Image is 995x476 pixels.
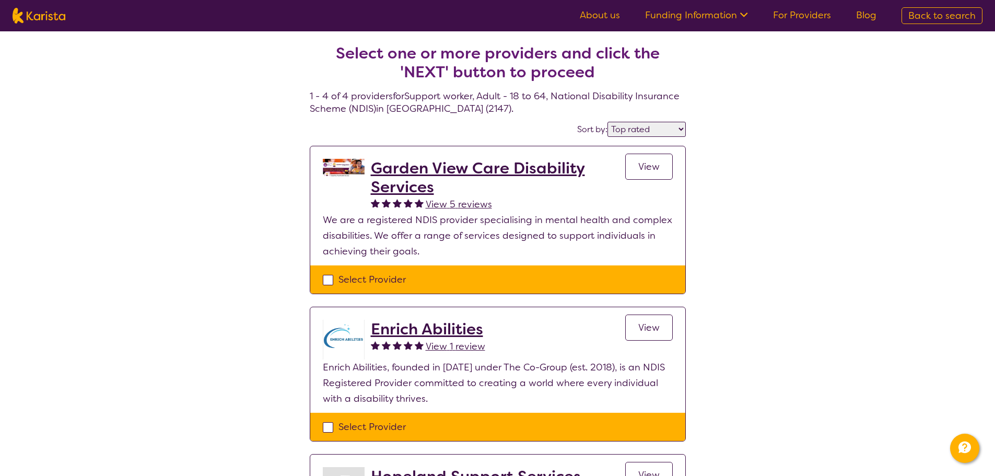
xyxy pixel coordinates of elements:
span: View 1 review [426,340,485,353]
h2: Select one or more providers and click the 'NEXT' button to proceed [322,44,673,82]
span: View 5 reviews [426,198,492,211]
p: We are a registered NDIS provider specialising in mental health and complex disabilities. We offe... [323,212,673,259]
img: fullstar [382,341,391,350]
a: View [625,154,673,180]
h4: 1 - 4 of 4 providers for Support worker , Adult - 18 to 64 , National Disability Insurance Scheme... [310,19,686,115]
img: rbfgildlri6jfebfwo4z.png [323,320,365,359]
button: Channel Menu [950,434,979,463]
a: About us [580,9,620,21]
span: View [638,160,660,173]
p: Enrich Abilities, founded in [DATE] under The Co-Group (est. 2018), is an NDIS Registered Provide... [323,359,673,407]
label: Sort by: [577,124,607,135]
img: fullstar [393,199,402,207]
span: Back to search [908,9,976,22]
a: Back to search [902,7,982,24]
a: View 5 reviews [426,196,492,212]
a: View 1 review [426,339,485,354]
img: fullstar [393,341,402,350]
img: fullstar [404,341,413,350]
a: View [625,315,673,341]
a: Enrich Abilities [371,320,485,339]
img: fullstar [371,341,380,350]
img: fullstar [415,199,424,207]
img: fhlsqaxcthszxhqwxlmb.jpg [323,159,365,176]
a: Garden View Care Disability Services [371,159,625,196]
img: fullstar [404,199,413,207]
a: Blog [856,9,876,21]
img: Karista logo [13,8,65,24]
a: For Providers [773,9,831,21]
img: fullstar [415,341,424,350]
a: Funding Information [645,9,748,21]
img: fullstar [382,199,391,207]
span: View [638,321,660,334]
img: fullstar [371,199,380,207]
